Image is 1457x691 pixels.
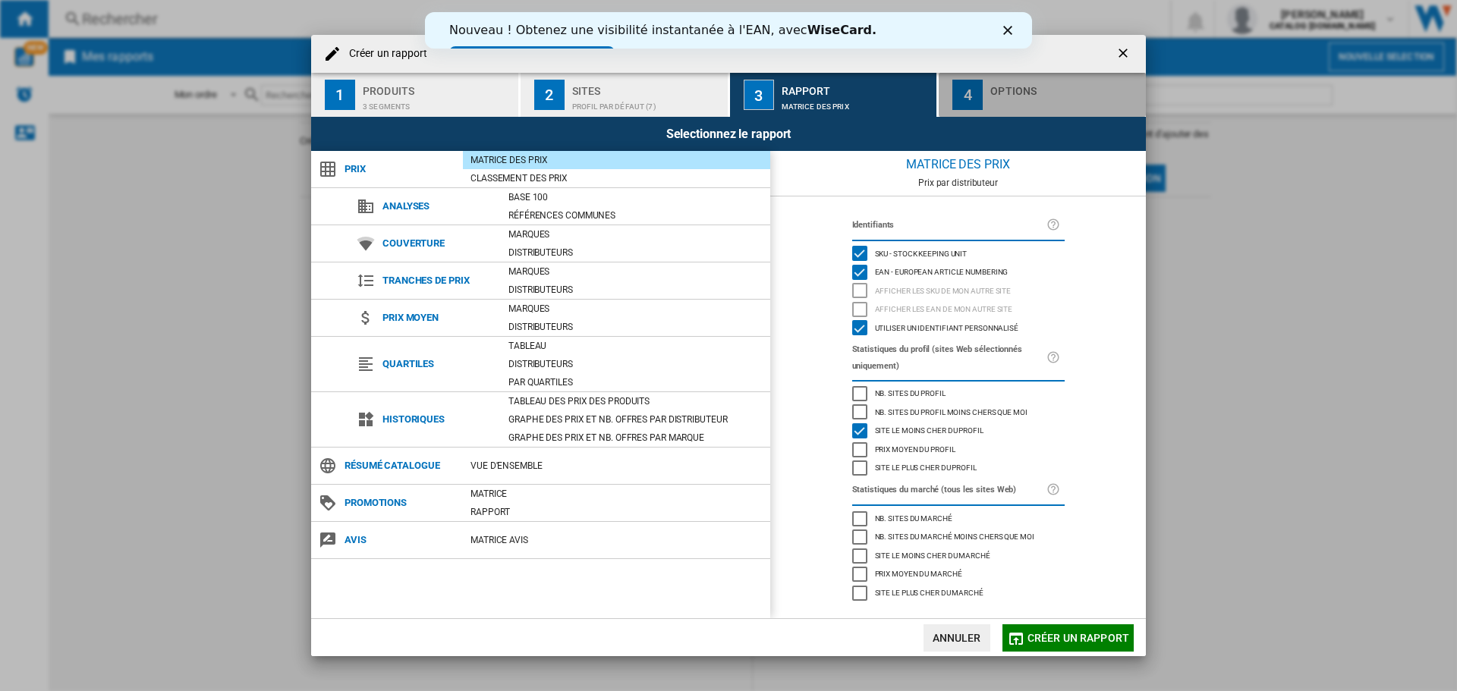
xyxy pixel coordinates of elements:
[730,73,939,117] button: 3 Rapport Matrice des prix
[501,319,770,335] div: Distributeurs
[852,583,1065,602] md-checkbox: Site le plus cher du marché
[501,190,770,205] div: Base 100
[463,486,770,501] div: Matrice
[875,567,962,578] span: Prix moyen du marché
[875,265,1009,276] span: EAN - European Article Numbering
[1116,46,1134,64] ng-md-icon: getI18NText('BUTTONS.CLOSE_DIALOG')
[521,73,729,117] button: 2 Sites Profil par défaut (7)
[952,80,983,110] div: 4
[852,319,1065,338] md-checkbox: Utiliser un identifiant personnalisé
[1002,624,1134,652] button: Créer un rapport
[852,422,1065,441] md-checkbox: Site le moins cher du profil
[375,270,501,291] span: Tranches de prix
[875,424,983,435] span: Site le moins cher du profil
[501,356,770,372] div: Distributeurs
[852,403,1065,422] md-checkbox: Nb. sites du profil moins chers que moi
[501,208,770,223] div: Références communes
[375,409,501,430] span: Historiques
[744,80,774,110] div: 3
[337,159,463,180] span: Prix
[939,73,1146,117] button: 4 Options
[501,338,770,353] div: Tableau
[463,458,770,473] div: Vue d'ensemble
[501,394,770,409] div: Tableau des prix des produits
[501,301,770,316] div: Marques
[875,461,977,472] span: Site le plus cher du profil
[341,46,428,61] h4: Créer un rapport
[782,95,931,111] div: Matrice des prix
[24,34,190,52] a: Essayez dès maintenant !
[852,546,1065,565] md-checkbox: Site le moins cher du marché
[875,586,983,597] span: Site le plus cher du marché
[1109,39,1140,69] button: getI18NText('BUTTONS.CLOSE_DIALOG')
[311,117,1146,151] div: Selectionnez le rapport
[852,459,1065,478] md-checkbox: Site le plus cher du profil
[325,80,355,110] div: 1
[875,303,1013,313] span: Afficher les EAN de mon autre site
[572,79,722,95] div: Sites
[852,440,1065,459] md-checkbox: Prix moyen du profil
[534,80,565,110] div: 2
[363,79,512,95] div: Produits
[770,151,1146,177] div: Matrice des prix
[852,528,1065,547] md-checkbox: Nb. sites du marché moins chers que moi
[463,504,770,520] div: Rapport
[875,406,1027,416] span: Nb. sites du profil moins chers que moi
[875,322,1018,332] span: Utiliser un identifiant personnalisé
[463,532,770,548] div: Matrice AVIS
[875,387,946,397] span: Nb. sites du profil
[425,12,1032,49] iframe: Intercom live chat banner
[501,375,770,390] div: Par quartiles
[852,385,1065,404] md-checkbox: Nb. sites du profil
[363,95,512,111] div: 3 segments
[875,443,955,454] span: Prix moyen du profil
[375,233,501,254] span: Couverture
[501,282,770,297] div: Distributeurs
[852,244,1065,263] md-checkbox: SKU - Stock Keeping Unit
[852,509,1065,528] md-checkbox: Nb. sites du marché
[501,245,770,260] div: Distributeurs
[782,79,931,95] div: Rapport
[375,353,501,375] span: Quartiles
[852,281,1065,300] md-checkbox: Afficher les SKU de mon autre site
[1027,632,1129,644] span: Créer un rapport
[572,95,722,111] div: Profil par défaut (7)
[852,263,1065,282] md-checkbox: EAN - European Article Numbering
[875,549,990,560] span: Site le moins cher du marché
[311,73,520,117] button: 1 Produits 3 segments
[501,227,770,242] div: Marques
[463,152,770,168] div: Matrice des prix
[375,196,501,217] span: Analyses
[501,264,770,279] div: Marques
[852,300,1065,319] md-checkbox: Afficher les EAN de mon autre site
[463,171,770,186] div: Classement des prix
[875,512,952,523] span: Nb. sites du marché
[770,177,1146,188] div: Prix par distributeur
[875,247,968,258] span: SKU - Stock Keeping Unit
[875,530,1034,541] span: Nb. sites du marché moins chers que moi
[990,79,1140,95] div: Options
[852,482,1046,498] label: Statistiques du marché (tous les sites Web)
[337,455,463,476] span: Résumé catalogue
[501,412,770,427] div: Graphe des prix et nb. offres par distributeur
[375,307,501,328] span: Prix moyen
[875,284,1012,295] span: Afficher les SKU de mon autre site
[852,565,1065,584] md-checkbox: Prix moyen du marché
[578,14,593,23] div: Close
[337,529,463,551] span: Avis
[924,624,990,652] button: Annuler
[852,217,1046,234] label: Identifiants
[337,492,463,514] span: Promotions
[501,430,770,445] div: Graphe des prix et nb. offres par marque
[852,341,1046,375] label: Statistiques du profil (sites Web sélectionnés uniquement)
